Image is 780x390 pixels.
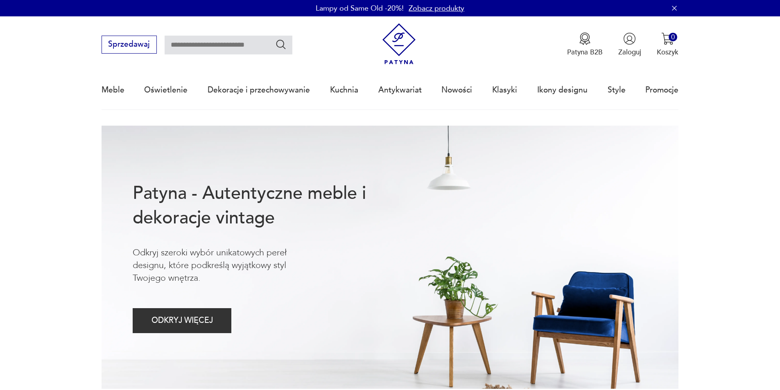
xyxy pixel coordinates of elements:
[409,3,464,14] a: Zobacz produkty
[330,71,358,109] a: Kuchnia
[102,36,157,54] button: Sprzedawaj
[208,71,310,109] a: Dekoracje i przechowywanie
[567,47,603,57] p: Patyna B2B
[275,38,287,50] button: Szukaj
[133,181,398,230] h1: Patyna - Autentyczne meble i dekoracje vintage
[645,71,678,109] a: Promocje
[133,308,231,333] button: ODKRYJ WIĘCEJ
[661,32,674,45] img: Ikona koszyka
[537,71,588,109] a: Ikony designu
[316,3,404,14] p: Lampy od Same Old -20%!
[133,318,231,325] a: ODKRYJ WIĘCEJ
[144,71,188,109] a: Oświetlenie
[669,33,677,41] div: 0
[579,32,591,45] img: Ikona medalu
[378,23,420,65] img: Patyna - sklep z meblami i dekoracjami vintage
[567,32,603,57] button: Patyna B2B
[102,71,124,109] a: Meble
[618,47,641,57] p: Zaloguj
[618,32,641,57] button: Zaloguj
[441,71,472,109] a: Nowości
[102,42,157,48] a: Sprzedawaj
[657,32,678,57] button: 0Koszyk
[492,71,517,109] a: Klasyki
[133,246,319,285] p: Odkryj szeroki wybór unikatowych pereł designu, które podkreślą wyjątkowy styl Twojego wnętrza.
[608,71,626,109] a: Style
[657,47,678,57] p: Koszyk
[567,32,603,57] a: Ikona medaluPatyna B2B
[378,71,422,109] a: Antykwariat
[623,32,636,45] img: Ikonka użytkownika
